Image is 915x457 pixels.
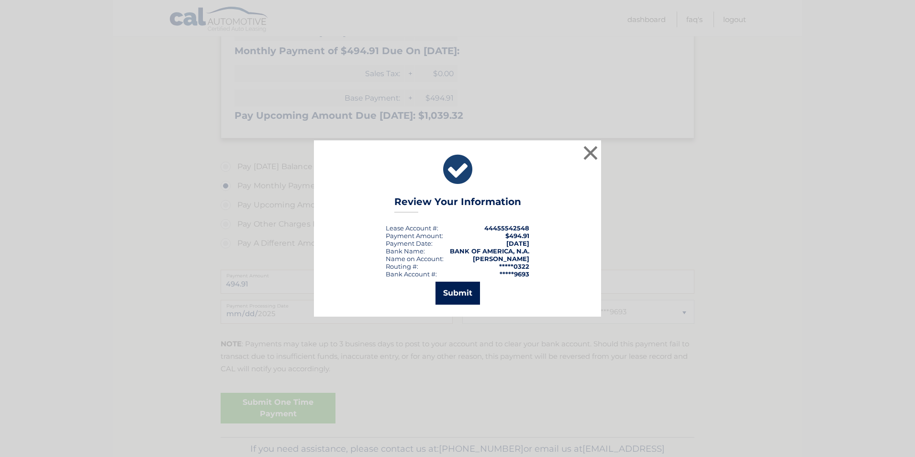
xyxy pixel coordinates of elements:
[386,247,425,255] div: Bank Name:
[450,247,529,255] strong: BANK OF AMERICA, N.A.
[386,240,431,247] span: Payment Date
[506,240,529,247] span: [DATE]
[386,255,444,263] div: Name on Account:
[386,232,443,240] div: Payment Amount:
[435,282,480,305] button: Submit
[473,255,529,263] strong: [PERSON_NAME]
[505,232,529,240] span: $494.91
[386,270,437,278] div: Bank Account #:
[386,240,433,247] div: :
[386,224,438,232] div: Lease Account #:
[581,143,600,162] button: ×
[386,263,418,270] div: Routing #:
[484,224,529,232] strong: 44455542548
[394,196,521,213] h3: Review Your Information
